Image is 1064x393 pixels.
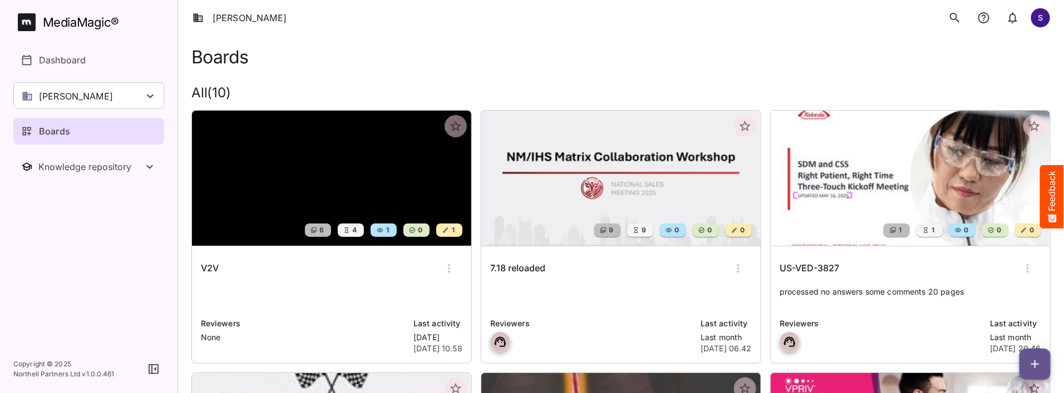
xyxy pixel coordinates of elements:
[1040,165,1064,228] button: Feedback
[990,317,1041,330] p: Last activity
[780,261,839,276] h6: US-VED-3827
[13,153,164,180] button: Toggle Knowledge repository
[490,317,694,330] p: Reviewers
[413,343,462,354] p: [DATE] 10.58
[39,53,86,67] p: Dashboard
[13,118,164,145] a: Boards
[780,317,983,330] p: Reviewers
[201,332,407,343] p: None
[38,161,143,172] div: Knowledge repository
[192,111,471,246] img: V2V
[931,225,935,236] span: 1
[191,85,1051,101] h2: All ( 10 )
[201,261,219,276] h6: V2V
[481,111,761,246] img: 7.18 reloaded
[701,317,752,330] p: Last activity
[13,369,115,379] p: Northell Partners Ltd v 1.0.0.461
[990,343,1041,354] p: [DATE] 20.46
[608,225,613,236] span: 9
[39,89,113,103] p: [PERSON_NAME]
[18,13,164,31] a: MediaMagic®
[417,225,422,236] span: 0
[39,125,70,138] p: Boards
[990,332,1041,343] p: Last month
[191,47,249,67] h1: Boards
[490,261,545,276] h6: 7.18 reloaded
[1031,8,1051,28] div: S
[701,332,752,343] p: Last month
[780,286,1041,309] p: processed no answers some comments 20 pages
[13,153,164,180] nav: Knowledge repository
[739,225,745,236] span: 0
[1028,225,1034,236] span: 0
[13,359,115,369] p: Copyright © 2025
[673,225,679,236] span: 0
[973,7,995,29] button: notifications
[413,332,462,343] p: [DATE]
[706,225,712,236] span: 0
[701,343,752,354] p: [DATE] 06.42
[771,111,1050,246] img: US-VED-3827
[641,225,646,236] span: 9
[996,225,1001,236] span: 0
[451,225,455,236] span: 1
[201,317,407,330] p: Reviewers
[385,225,389,236] span: 1
[413,317,462,330] p: Last activity
[13,47,164,73] a: Dashboard
[944,7,966,29] button: search
[318,225,324,236] span: 6
[898,225,902,236] span: 1
[351,225,357,236] span: 4
[43,13,119,32] div: MediaMagic ®
[1002,7,1024,29] button: notifications
[963,225,968,236] span: 0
